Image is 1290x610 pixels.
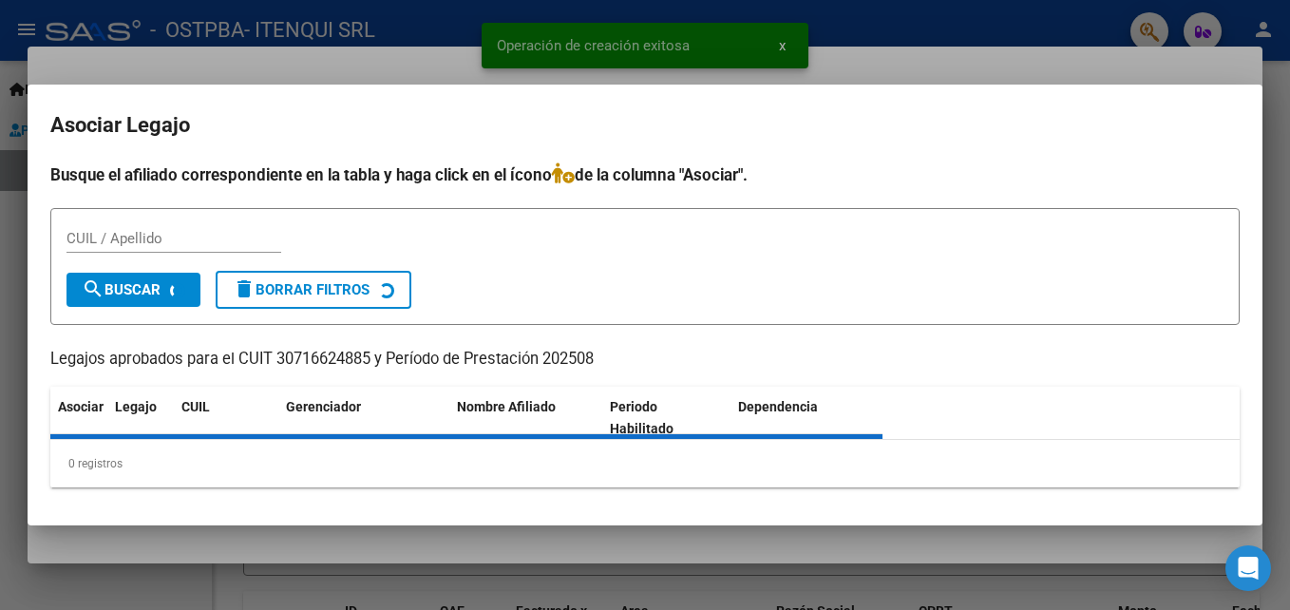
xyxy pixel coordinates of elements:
span: Buscar [82,281,161,298]
span: Dependencia [738,399,818,414]
div: Open Intercom Messenger [1225,545,1271,591]
datatable-header-cell: Gerenciador [278,387,449,449]
span: CUIL [181,399,210,414]
span: Nombre Afiliado [457,399,556,414]
h4: Busque el afiliado correspondiente en la tabla y haga click en el ícono de la columna "Asociar". [50,162,1240,187]
h2: Asociar Legajo [50,107,1240,143]
datatable-header-cell: Legajo [107,387,174,449]
span: Periodo Habilitado [610,399,673,436]
datatable-header-cell: Nombre Afiliado [449,387,602,449]
span: Gerenciador [286,399,361,414]
mat-icon: delete [233,277,256,300]
span: Asociar [58,399,104,414]
datatable-header-cell: Periodo Habilitado [602,387,730,449]
p: Legajos aprobados para el CUIT 30716624885 y Período de Prestación 202508 [50,348,1240,372]
datatable-header-cell: CUIL [174,387,278,449]
mat-icon: search [82,277,104,300]
datatable-header-cell: Dependencia [730,387,883,449]
button: Buscar [66,273,200,307]
span: Borrar Filtros [233,281,370,298]
datatable-header-cell: Asociar [50,387,107,449]
button: Borrar Filtros [216,271,411,309]
div: 0 registros [50,440,1240,487]
span: Legajo [115,399,157,414]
